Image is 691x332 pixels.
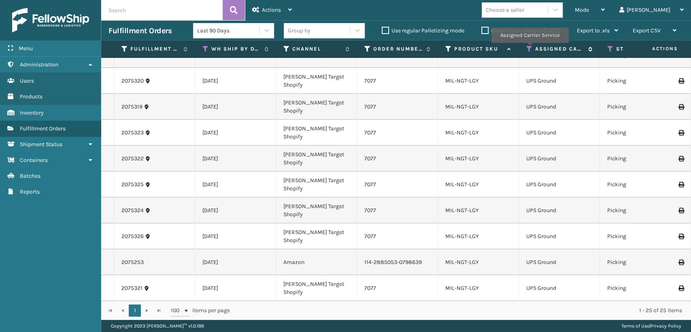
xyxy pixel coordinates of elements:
[20,93,43,100] span: Products
[445,259,479,266] a: MIL-NGT-LGY
[357,172,438,198] td: 7077
[445,285,479,292] a: MIL-NGT-LGY
[357,249,438,275] td: 114-2885053-0798639
[276,120,357,146] td: [PERSON_NAME] Target Shopify
[519,249,600,275] td: UPS Ground
[121,206,144,215] a: 2075324
[195,249,276,275] td: [DATE]
[621,320,681,332] div: |
[678,156,683,162] i: Print Label
[678,260,683,265] i: Print Label
[678,104,683,110] i: Print Label
[600,68,681,94] td: Picking
[445,233,479,240] a: MIL-NGT-LGY
[678,182,683,187] i: Print Label
[519,223,600,249] td: UPS Ground
[130,45,179,53] label: Fulfillment Order Id
[276,275,357,301] td: [PERSON_NAME] Target Shopify
[20,188,40,195] span: Reports
[197,26,260,35] div: Last 90 Days
[481,27,560,34] label: Orders to be shipped [DATE]
[357,120,438,146] td: 7077
[111,320,204,332] p: Copyright 2023 [PERSON_NAME]™ v 1.0.189
[171,306,183,315] span: 100
[121,181,144,189] a: 2075325
[519,275,600,301] td: UPS Ground
[276,223,357,249] td: [PERSON_NAME] Target Shopify
[678,208,683,213] i: Print Label
[276,68,357,94] td: [PERSON_NAME] Target Shopify
[292,45,341,53] label: Channel
[519,198,600,223] td: UPS Ground
[171,304,230,317] span: items per page
[129,304,141,317] a: 1
[445,207,479,214] a: MIL-NGT-LGY
[519,120,600,146] td: UPS Ground
[600,146,681,172] td: Picking
[195,146,276,172] td: [DATE]
[445,103,479,110] a: MIL-NGT-LGY
[262,6,281,13] span: Actions
[519,94,600,120] td: UPS Ground
[600,249,681,275] td: Picking
[195,68,276,94] td: [DATE]
[519,68,600,94] td: UPS Ground
[373,45,422,53] label: Order Number
[195,198,276,223] td: [DATE]
[211,45,260,53] label: WH Ship By Date
[678,285,683,291] i: Print Label
[357,94,438,120] td: 7077
[600,223,681,249] td: Picking
[486,6,524,14] div: Choose a seller
[276,249,357,275] td: Amazon
[678,78,683,84] i: Print Label
[276,94,357,120] td: [PERSON_NAME] Target Shopify
[108,26,172,36] h3: Fulfillment Orders
[577,27,610,34] span: Export to .xls
[121,155,144,163] a: 2075322
[20,172,40,179] span: Batches
[121,103,142,111] a: 2075319
[600,172,681,198] td: Picking
[616,45,665,53] label: Status
[357,223,438,249] td: 7077
[445,129,479,136] a: MIL-NGT-LGY
[519,172,600,198] td: UPS Ground
[121,284,142,292] a: 2075321
[445,155,479,162] a: MIL-NGT-LGY
[382,27,464,34] label: Use regular Palletizing mode
[357,198,438,223] td: 7077
[454,45,503,53] label: Product SKU
[276,172,357,198] td: [PERSON_NAME] Target Shopify
[357,68,438,94] td: 7077
[678,130,683,136] i: Print Label
[195,223,276,249] td: [DATE]
[575,6,589,13] span: Mode
[600,275,681,301] td: Picking
[678,234,683,239] i: Print Label
[535,45,584,53] label: Assigned Carrier Service
[195,172,276,198] td: [DATE]
[600,198,681,223] td: Picking
[288,26,310,35] div: Group by
[195,120,276,146] td: [DATE]
[445,181,479,188] a: MIL-NGT-LGY
[633,27,661,34] span: Export CSV
[121,258,144,266] a: 2075253
[20,109,44,116] span: Inventory
[519,146,600,172] td: UPS Ground
[276,146,357,172] td: [PERSON_NAME] Target Shopify
[357,275,438,301] td: 7077
[19,45,33,52] span: Menu
[600,94,681,120] td: Picking
[276,198,357,223] td: [PERSON_NAME] Target Shopify
[445,77,479,84] a: MIL-NGT-LGY
[651,323,681,329] a: Privacy Policy
[357,146,438,172] td: 7077
[20,61,58,68] span: Administration
[20,141,62,148] span: Shipment Status
[600,120,681,146] td: Picking
[195,94,276,120] td: [DATE]
[20,125,66,132] span: Fulfillment Orders
[121,232,144,240] a: 2075326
